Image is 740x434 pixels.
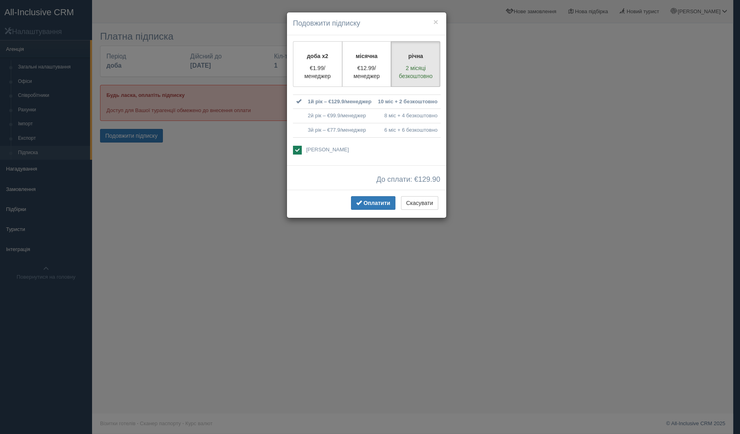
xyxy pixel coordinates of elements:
button: × [433,18,438,26]
p: доба x2 [298,52,337,60]
p: річна [396,52,435,60]
span: До сплати: € [376,176,440,184]
td: 3й рік – €77.9/менеджер [305,123,375,137]
span: 129.90 [418,175,440,183]
p: €1.99/менеджер [298,64,337,80]
td: 2й рік – €99.9/менеджер [305,109,375,123]
button: Оплатити [351,196,395,210]
td: 8 міс + 4 безкоштовно [375,109,441,123]
p: місячна [347,52,386,60]
p: €12.99/менеджер [347,64,386,80]
span: [PERSON_NAME] [306,147,349,153]
p: 2 місяці безкоштовно [396,64,435,80]
span: Оплатити [363,200,390,206]
td: 1й рік – €129.9/менеджер [305,94,375,109]
h4: Подовжити підписку [293,18,440,29]
button: Скасувати [401,196,438,210]
td: 6 міс + 6 безкоштовно [375,123,441,137]
td: 10 міс + 2 безкоштовно [375,94,441,109]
